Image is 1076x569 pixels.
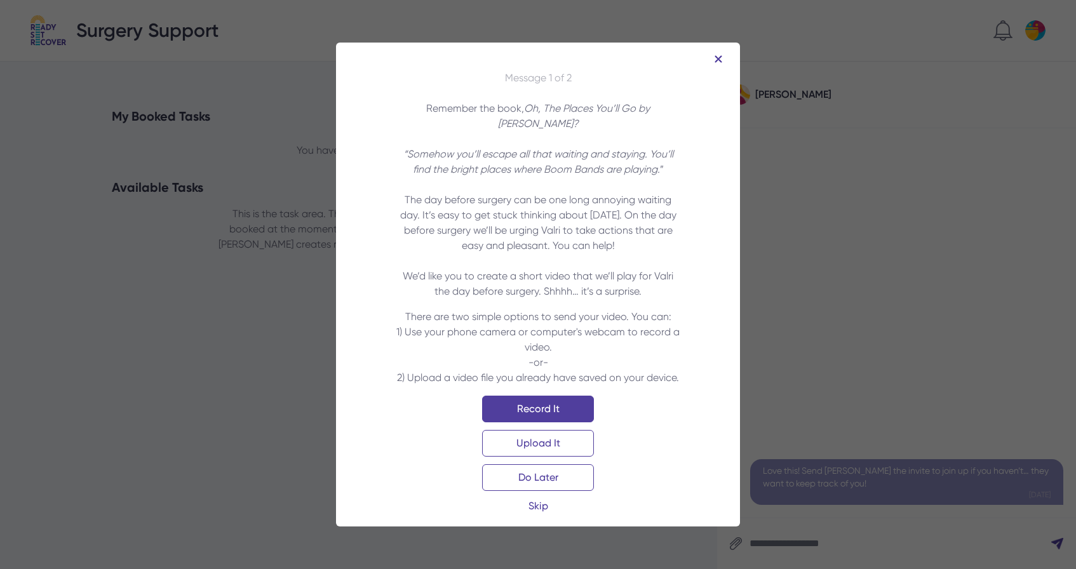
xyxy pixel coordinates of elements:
[482,396,594,422] div: Record It
[715,55,722,63] img: Close icn
[498,102,650,130] i: Oh, The Places You’ll Go by [PERSON_NAME]?
[403,148,673,175] i: “Somehow you’ll escape all that waiting and staying. You’ll find the bright places where Boom Ban...
[528,499,548,514] a: Skip
[482,464,594,491] a: Do Later
[482,430,594,457] div: Upload It
[394,70,682,86] div: Message 1 of 2
[394,101,682,299] p: Remember the book, ” The day before surgery can be one long annoying waiting day. It’s easy to ge...
[394,309,682,385] div: There are two simple options to send your video. You can: 1) Use your phone camera or computer's ...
